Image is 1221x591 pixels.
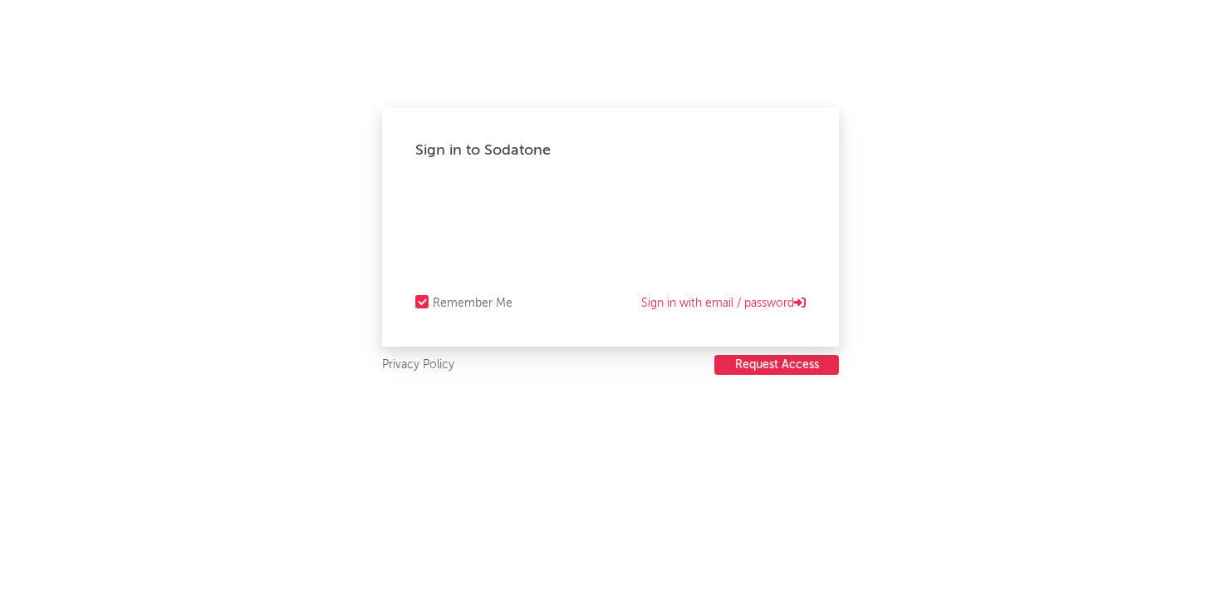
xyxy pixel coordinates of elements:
a: Sign in with email / password [641,293,806,313]
a: Privacy Policy [382,355,454,376]
div: Sign in to Sodatone [415,140,806,160]
button: Request Access [714,355,839,375]
a: Request Access [714,355,839,376]
div: Remember Me [433,293,512,313]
